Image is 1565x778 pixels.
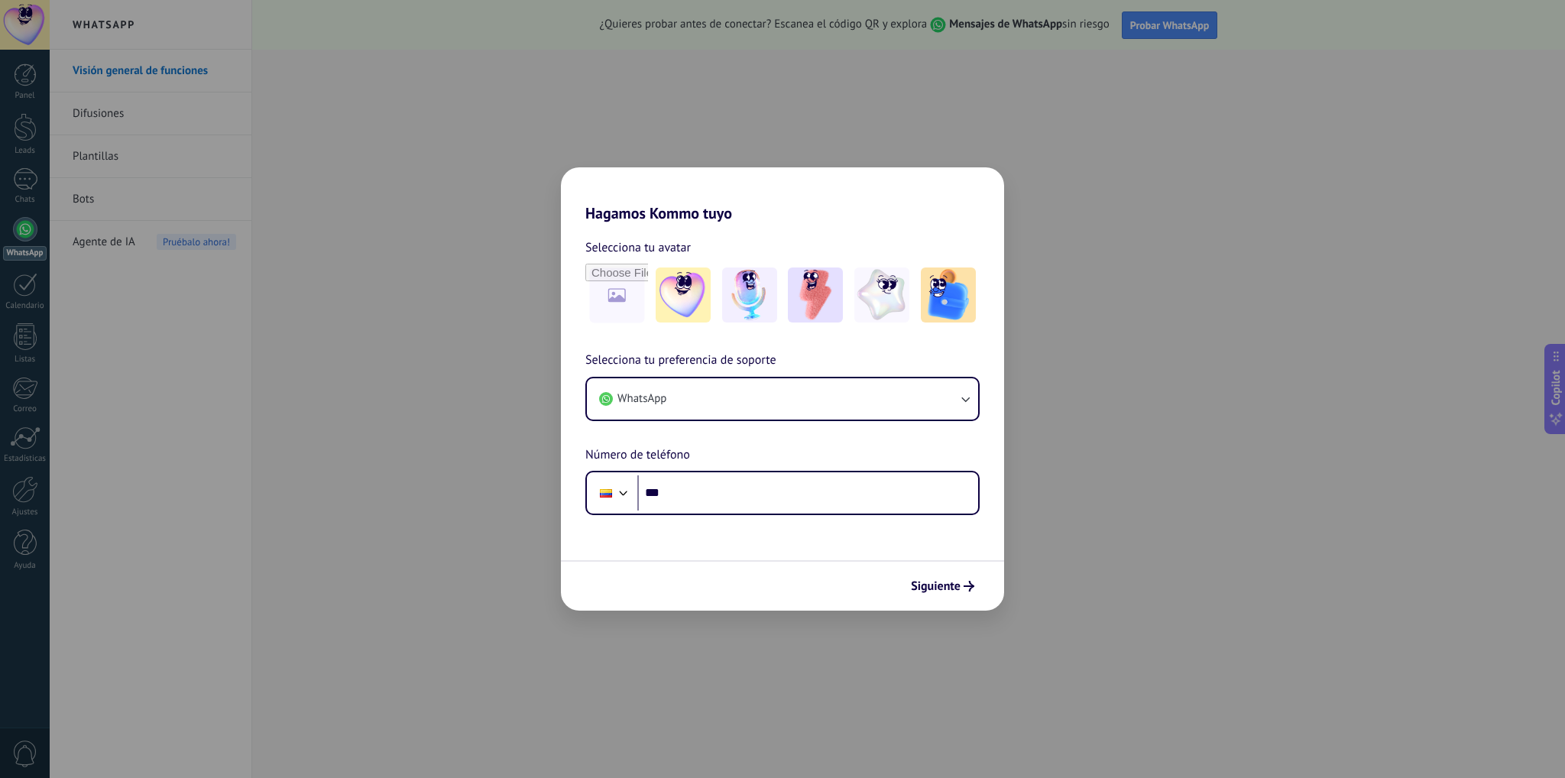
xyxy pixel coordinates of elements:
[617,391,666,407] span: WhatsApp
[921,267,976,323] img: -5.jpeg
[911,581,961,592] span: Siguiente
[587,378,978,420] button: WhatsApp
[904,573,981,599] button: Siguiente
[788,267,843,323] img: -3.jpeg
[561,167,1004,222] h2: Hagamos Kommo tuyo
[591,477,620,509] div: Colombia: + 57
[854,267,909,323] img: -4.jpeg
[722,267,777,323] img: -2.jpeg
[585,351,776,371] span: Selecciona tu preferencia de soporte
[585,446,690,465] span: Número de teléfono
[585,238,691,258] span: Selecciona tu avatar
[656,267,711,323] img: -1.jpeg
